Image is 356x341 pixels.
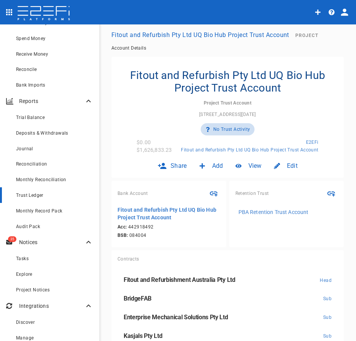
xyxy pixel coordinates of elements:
span: Contracts [118,256,139,262]
span: Share [171,161,187,170]
span: Project Trust Account [204,100,251,106]
p: PBA Retention Trust Account [238,208,309,216]
button: Fitout and Refurbish Pty Ltd UQ Bio Hub Project Trust Account [108,27,292,42]
span: Fitout and Refurbishment Australia Pty Ltd [124,276,235,283]
a: Enterprise Mechanical Solutions Pty LtdSub [118,308,338,327]
span: Journal [16,146,33,151]
span: Enterprise Mechanical Solutions Pty Ltd [124,314,228,321]
span: Manage [16,335,34,341]
span: Project [295,33,318,38]
span: Spend Money [16,36,45,41]
span: Fitout and Refurbish Pty Ltd UQ Bio Hub Project Trust Account [181,147,318,153]
button: Link RTA [325,187,338,200]
span: 084004 [118,233,220,238]
span: Trust Ledger [16,193,43,198]
span: Sub [323,315,332,320]
span: Sub [323,333,332,339]
span: [STREET_ADDRESS][DATE] [199,112,256,117]
span: Project Notices [16,287,50,293]
h4: Fitout and Refurbish Pty Ltd UQ Bio Hub Project Trust Account [118,69,338,94]
b: BSB: [118,233,128,238]
span: Monthly Reconciliation [16,177,66,182]
span: Retention Trust [235,191,269,196]
span: Add [212,161,223,170]
span: Reconcile [16,67,37,72]
span: Monthly Record Pack [16,208,63,214]
span: Connect Bank Feed [207,187,220,200]
span: E2EFi [306,140,319,145]
a: Account Details [111,45,146,51]
span: Discover [16,320,35,325]
span: Head [320,278,332,283]
span: Kasjals Pty Ltd [124,332,162,339]
div: Add [193,157,229,175]
span: Deposits & Withdrawals [16,130,68,136]
p: Fitout and Refurbish Pty Ltd UQ Bio Hub Project Trust Account [118,206,220,221]
p: Reports [19,97,84,105]
p: Integrations [19,302,84,310]
span: Edit [287,161,298,170]
p: $0.00 [137,138,151,146]
p: $1,626,833.23 [137,146,172,154]
div: Share [151,157,193,175]
span: Bank Imports [16,82,45,88]
span: 35 [8,236,16,242]
span: Trial Balance [16,115,45,120]
b: Acc: [118,224,127,230]
span: View [248,161,262,170]
nav: breadcrumb [111,45,344,51]
a: PBA Retention Trust Account [235,206,338,218]
span: Sub [323,296,332,301]
span: BridgeFAB [124,295,151,302]
span: Explore [16,272,32,277]
p: Notices [19,238,84,246]
span: Audit Pack [16,224,40,229]
span: 442918492 [118,224,220,230]
div: Edit [268,157,304,175]
a: Fitout and Refurbishment Australia Pty LtdHead [118,271,338,290]
span: Reconciliation [16,161,47,167]
span: Tasks [16,256,29,261]
div: View [229,157,268,175]
span: No Trust Activity [213,127,250,132]
a: BridgeFABSub [118,290,338,308]
span: Bank Account [118,191,148,196]
span: Receive Money [16,51,48,57]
